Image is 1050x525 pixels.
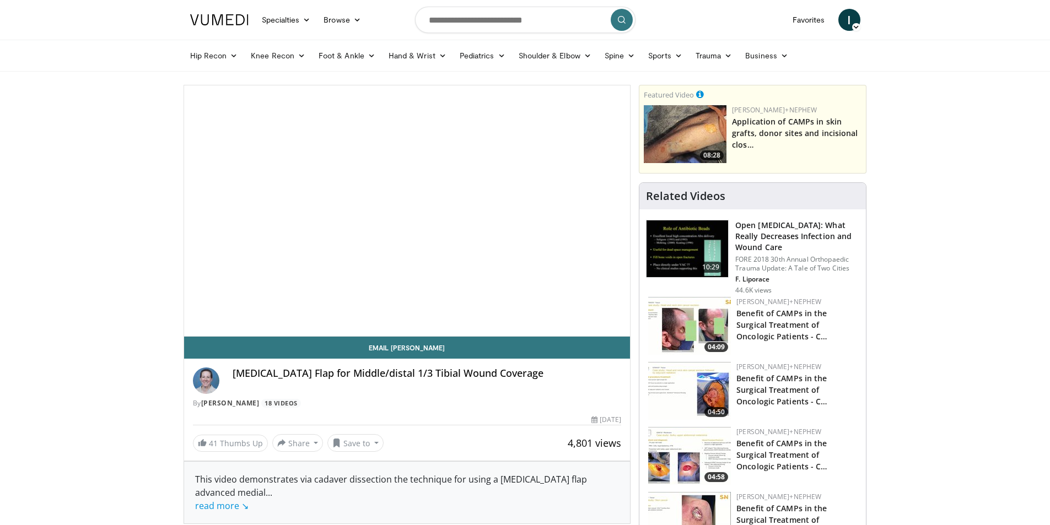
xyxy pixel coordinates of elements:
a: Benefit of CAMPs in the Surgical Treatment of Oncologic Patients - C… [736,438,827,472]
h4: [MEDICAL_DATA] Flap for Middle/distal 1/3 Tibial Wound Coverage [233,367,622,380]
a: Application of CAMPs in skin grafts, donor sites and incisional clos… [732,116,858,150]
input: Search topics, interventions [415,7,636,33]
p: 44.6K views [735,286,772,295]
a: Benefit of CAMPs in the Surgical Treatment of Oncologic Patients - C… [736,308,827,342]
img: b8034b56-5e6c-44c4-8a90-abb72a46328a.150x105_q85_crop-smart_upscale.jpg [648,427,731,485]
small: Featured Video [644,90,694,100]
a: Hand & Wrist [382,45,453,67]
a: 04:50 [648,362,731,420]
img: VuMedi Logo [190,14,249,25]
a: [PERSON_NAME] [201,398,260,408]
button: Save to [327,434,384,452]
span: 41 [209,438,218,448]
p: FORE 2018 30th Annual Orthopaedic Trauma Update: A Tale of Two Cities [735,255,859,273]
span: 04:58 [704,472,728,482]
a: [PERSON_NAME]+Nephew [736,297,821,306]
h4: Related Videos [646,190,725,203]
a: Specialties [255,9,317,31]
a: 18 Videos [261,399,301,408]
span: 04:09 [704,342,728,352]
a: Browse [317,9,368,31]
div: [DATE] [591,415,621,425]
a: [PERSON_NAME]+Nephew [736,427,821,436]
p: F. Liporace [735,275,859,284]
a: 04:09 [648,297,731,355]
a: Trauma [689,45,739,67]
video-js: Video Player [184,85,631,337]
a: Hip Recon [184,45,245,67]
span: ... [195,486,272,512]
a: read more ↘ [195,500,249,512]
a: [PERSON_NAME]+Nephew [736,362,821,371]
a: Email [PERSON_NAME] [184,337,631,359]
span: 04:50 [704,407,728,417]
a: Spine [598,45,642,67]
a: Benefit of CAMPs in the Surgical Treatment of Oncologic Patients - C… [736,373,827,407]
a: Shoulder & Elbow [512,45,598,67]
a: 08:28 [644,105,726,163]
a: I [838,9,860,31]
a: Knee Recon [244,45,312,67]
a: 04:58 [648,427,731,485]
img: 9fb315fc-567e-460d-a6fa-7ed0224424d7.150x105_q85_crop-smart_upscale.jpg [648,362,731,420]
a: 41 Thumbs Up [193,435,268,452]
a: [PERSON_NAME]+Nephew [732,105,817,115]
div: By [193,398,622,408]
div: This video demonstrates via cadaver dissection the technique for using a [MEDICAL_DATA] flap adva... [195,473,620,512]
h3: Open [MEDICAL_DATA]: What Really Decreases Infection and Wound Care [735,220,859,253]
span: 4,801 views [568,436,621,450]
a: Foot & Ankle [312,45,382,67]
a: Pediatrics [453,45,512,67]
a: Business [739,45,795,67]
a: [PERSON_NAME]+Nephew [736,492,821,501]
img: 9ea3e4e5-613d-48e5-a922-d8ad75ab8de9.150x105_q85_crop-smart_upscale.jpg [648,297,731,355]
a: Sports [642,45,689,67]
span: 10:29 [698,262,724,273]
span: 08:28 [700,150,724,160]
button: Share [272,434,324,452]
a: Favorites [786,9,832,31]
a: 10:29 Open [MEDICAL_DATA]: What Really Decreases Infection and Wound Care FORE 2018 30th Annual O... [646,220,859,295]
img: bb9168ea-238b-43e8-a026-433e9a802a61.150x105_q85_crop-smart_upscale.jpg [644,105,726,163]
img: Avatar [193,367,219,394]
img: ded7be61-cdd8-40fc-98a3-de551fea390e.150x105_q85_crop-smart_upscale.jpg [647,220,728,278]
